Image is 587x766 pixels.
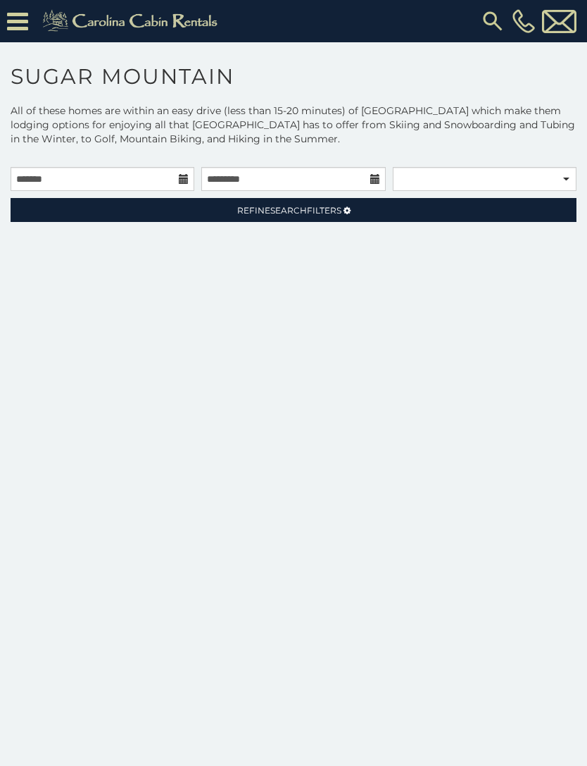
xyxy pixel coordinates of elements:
a: [PHONE_NUMBER] [509,9,538,33]
img: Khaki-logo.png [35,7,229,35]
span: Refine Filters [237,205,341,216]
a: RefineSearchFilters [11,198,576,222]
span: Search [270,205,307,216]
img: search-regular.svg [480,8,505,34]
